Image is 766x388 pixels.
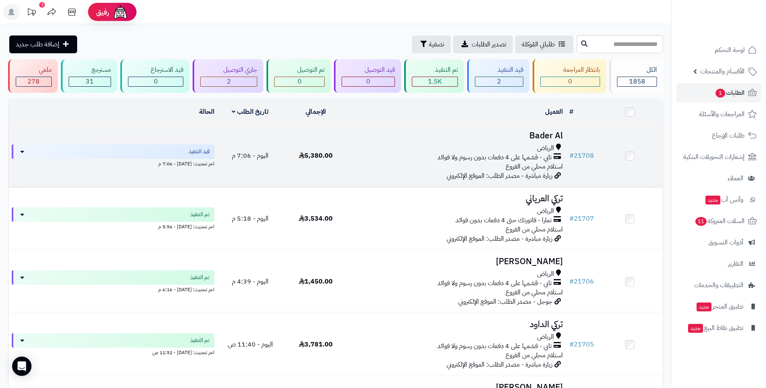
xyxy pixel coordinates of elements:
[9,35,77,53] a: إضافة طلب جديد
[569,151,594,161] a: #21708
[128,65,184,75] div: قيد الاسترجاع
[190,273,210,282] span: تم التنفيذ
[506,225,563,234] span: استلام محلي من الفروع
[676,275,761,295] a: التطبيقات والخدمات
[715,87,745,98] span: الطلبات
[200,65,257,75] div: جاري التوصيل
[352,320,563,329] h3: تركي الداود
[676,147,761,167] a: إشعارات التحويلات البنكية
[412,65,458,75] div: تم التنفيذ
[466,59,531,93] a: قيد التنفيذ 2
[366,77,370,86] span: 0
[676,254,761,273] a: التقارير
[232,277,269,286] span: اليوم - 4:39 م
[458,297,552,307] span: جوجل - مصدر الطلب: الموقع الإلكتروني
[475,65,524,75] div: قيد التنفيذ
[687,322,743,334] span: تطبيق نقاط البيع
[12,159,214,167] div: اخر تحديث: [DATE] - 7:06 م
[299,340,333,349] span: 3,781.00
[676,83,761,102] a: الطلبات1
[265,59,332,93] a: تم التوصيل 0
[96,7,109,17] span: رفيق
[27,77,40,86] span: 278
[569,151,574,161] span: #
[275,77,324,86] div: 0
[428,77,442,86] span: 1.5K
[199,107,214,117] a: الحالة
[569,277,594,286] a: #21706
[299,277,333,286] span: 1,450.00
[12,222,214,230] div: اخر تحديث: [DATE] - 5:56 م
[412,35,451,53] button: تصفية
[695,217,707,226] span: 11
[16,40,59,49] span: إضافة طلب جديد
[232,107,269,117] a: تاريخ الطلب
[676,233,761,252] a: أدوات التسويق
[299,151,333,161] span: 5,380.00
[69,77,111,86] div: 31
[569,340,574,349] span: #
[437,279,552,288] span: تابي - قسّمها على 4 دفعات بدون رسوم ولا فوائد
[728,258,743,269] span: التقارير
[696,301,743,312] span: تطبيق المتجر
[712,130,745,141] span: طلبات الإرجاع
[342,77,395,86] div: 0
[189,148,210,156] span: قيد التنفيذ
[537,144,554,153] span: الرياض
[695,215,745,227] span: السلات المتروكة
[676,104,761,124] a: المراجعات والأسئلة
[69,65,111,75] div: مسترجع
[705,196,720,204] span: جديد
[453,35,513,53] a: تصدير الطلبات
[506,288,563,297] span: استلام محلي من الفروع
[676,190,761,209] a: وآتس آبجديد
[676,126,761,145] a: طلبات الإرجاع
[455,216,552,225] span: تمارا - فاتورتك حتى 4 دفعات بدون فوائد
[228,340,273,349] span: اليوم - 11:40 ص
[569,214,574,223] span: #
[403,59,466,93] a: تم التنفيذ 1.5K
[342,65,395,75] div: قيد التوصيل
[437,342,552,351] span: تابي - قسّمها على 4 دفعات بدون رسوم ولا فوائد
[352,257,563,266] h3: [PERSON_NAME]
[298,77,302,86] span: 0
[21,4,42,22] a: تحديثات المنصة
[12,285,214,293] div: اخر تحديث: [DATE] - 6:16 م
[569,214,594,223] a: #21707
[154,77,158,86] span: 0
[447,234,552,244] span: زيارة مباشرة - مصدر الطلب: الموقع الإلكتروني
[676,297,761,316] a: تطبيق المتجرجديد
[506,350,563,360] span: استلام محلي من الفروع
[12,348,214,356] div: اخر تحديث: [DATE] - 11:52 ص
[545,107,563,117] a: العميل
[412,77,458,86] div: 1545
[569,340,594,349] a: #21705
[232,214,269,223] span: اليوم - 5:18 م
[16,65,52,75] div: ملغي
[299,214,333,223] span: 3,534.00
[629,77,645,86] span: 1858
[190,211,210,219] span: تم التنفيذ
[569,107,573,117] a: #
[540,65,600,75] div: بانتظار المراجعة
[128,77,183,86] div: 0
[86,77,94,86] span: 31
[190,336,210,344] span: تم التنفيذ
[688,324,703,333] span: جديد
[708,237,743,248] span: أدوات التسويق
[705,194,743,205] span: وآتس آب
[617,65,657,75] div: الكل
[537,269,554,279] span: الرياض
[700,66,745,77] span: الأقسام والمنتجات
[497,77,501,86] span: 2
[522,40,555,49] span: طلباتي المُوكلة
[715,44,745,56] span: لوحة التحكم
[676,40,761,60] a: لوحة التحكم
[716,89,726,98] span: 1
[608,59,665,93] a: الكل1858
[447,171,552,181] span: زيارة مباشرة - مصدر الطلب: الموقع الإلكتروني
[568,77,572,86] span: 0
[676,211,761,231] a: السلات المتروكة11
[191,59,265,93] a: جاري التوصيل 2
[201,77,257,86] div: 2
